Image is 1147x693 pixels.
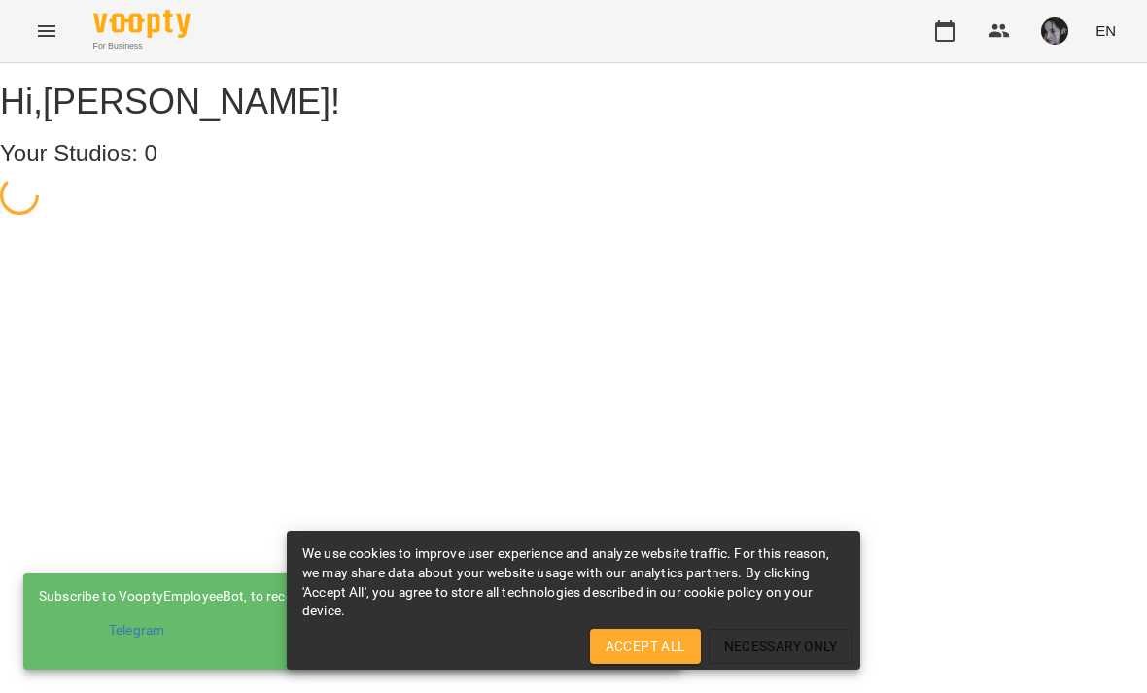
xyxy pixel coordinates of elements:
button: EN [1088,13,1124,49]
span: EN [1095,20,1116,41]
span: For Business [93,40,191,52]
span: 0 [145,140,157,166]
button: Menu [23,8,70,54]
img: 41c22e7476a5e8b603139a25f3f0c71a.jpg [1041,17,1068,45]
img: Voopty Logo [93,10,191,38]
